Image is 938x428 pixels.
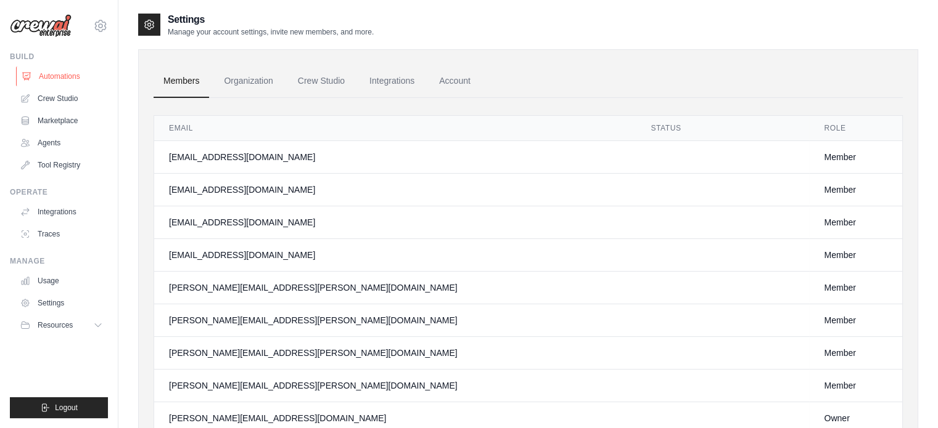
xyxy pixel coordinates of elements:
div: Owner [824,412,887,424]
div: [EMAIL_ADDRESS][DOMAIN_NAME] [169,151,621,163]
a: Automations [16,67,109,86]
div: [PERSON_NAME][EMAIL_ADDRESS][PERSON_NAME][DOMAIN_NAME] [169,314,621,326]
div: Operate [10,187,108,197]
a: Members [154,65,209,98]
img: Logo [10,14,72,38]
div: Member [824,249,887,261]
div: [PERSON_NAME][EMAIL_ADDRESS][PERSON_NAME][DOMAIN_NAME] [169,379,621,392]
div: [PERSON_NAME][EMAIL_ADDRESS][PERSON_NAME][DOMAIN_NAME] [169,281,621,294]
a: Tool Registry [15,155,108,175]
div: [PERSON_NAME][EMAIL_ADDRESS][DOMAIN_NAME] [169,412,621,424]
div: [EMAIL_ADDRESS][DOMAIN_NAME] [169,216,621,228]
a: Crew Studio [288,65,355,98]
a: Agents [15,133,108,153]
div: [EMAIL_ADDRESS][DOMAIN_NAME] [169,249,621,261]
a: Organization [214,65,282,98]
a: Integrations [360,65,424,98]
th: Email [154,116,636,141]
a: Integrations [15,202,108,222]
a: Usage [15,271,108,291]
a: Account [429,65,480,98]
div: Member [824,379,887,392]
div: Member [824,184,887,196]
div: Member [824,216,887,228]
span: Resources [38,320,73,330]
a: Marketplace [15,111,108,131]
button: Logout [10,397,108,418]
div: Manage [10,256,108,266]
a: Crew Studio [15,89,108,108]
th: Status [636,116,809,141]
th: Role [809,116,902,141]
span: Logout [55,403,78,413]
a: Settings [15,293,108,313]
div: Build [10,52,108,62]
div: Member [824,314,887,326]
p: Manage your account settings, invite new members, and more. [168,27,374,37]
a: Traces [15,224,108,244]
div: [PERSON_NAME][EMAIL_ADDRESS][PERSON_NAME][DOMAIN_NAME] [169,347,621,359]
div: [EMAIL_ADDRESS][DOMAIN_NAME] [169,184,621,196]
div: Member [824,281,887,294]
button: Resources [15,315,108,335]
div: Member [824,347,887,359]
h2: Settings [168,12,374,27]
div: Member [824,151,887,163]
